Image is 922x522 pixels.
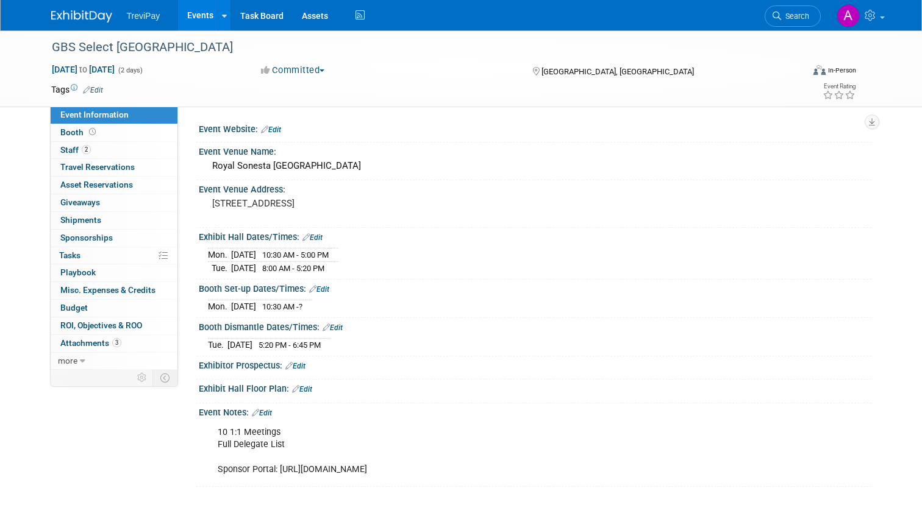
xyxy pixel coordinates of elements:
[152,370,177,386] td: Toggle Event Tabs
[48,37,788,58] div: GBS Select [GEOGRAPHIC_DATA]
[51,230,177,247] a: Sponsorships
[259,340,321,350] span: 5:20 PM - 6:45 PM
[87,127,98,136] span: Booth not reserved yet
[827,66,856,75] div: In-Person
[60,162,135,172] span: Travel Reservations
[227,339,252,351] td: [DATE]
[82,145,91,154] span: 2
[59,250,80,260] span: Tasks
[51,83,103,96] td: Tags
[257,64,329,77] button: Committed
[60,145,91,155] span: Staff
[77,65,89,74] span: to
[199,280,871,295] div: Booth Set-up Dates/Times:
[737,63,856,82] div: Event Format
[51,177,177,194] a: Asset Reservations
[58,356,77,365] span: more
[299,302,302,311] span: ?
[60,303,88,312] span: Budget
[51,282,177,299] a: Misc. Expenses & Credits
[51,264,177,281] a: Playbook
[262,264,324,273] span: 8:00 AM - 5:20 PM
[199,228,871,244] div: Exhibit Hall Dates/Times:
[51,335,177,352] a: Attachments3
[262,250,329,259] span: 10:30 AM - 5:00 PM
[51,212,177,229] a: Shipments
[199,120,871,136] div: Event Website:
[262,302,302,311] span: 10:30 AM -
[309,285,329,294] a: Edit
[51,300,177,317] a: Budget
[60,127,98,137] span: Booth
[231,262,256,275] td: [DATE]
[127,11,160,21] span: TreviPay
[323,323,343,332] a: Edit
[60,180,133,189] span: Asset Reservations
[60,233,113,242] span: Sponsorships
[51,10,112,23] img: ExhibitDay
[231,249,256,262] td: [DATE]
[813,65,826,75] img: Format-Inperson.png
[60,267,96,277] span: Playbook
[51,353,177,370] a: more
[132,370,153,386] td: Personalize Event Tab Strip
[83,86,103,94] a: Edit
[823,83,856,90] div: Event Rating
[208,157,862,175] div: Royal Sonesta [GEOGRAPHIC_DATA]
[209,420,741,481] div: 10 1:1 Meetings Full Delegate List Sponsor Portal: [URL][DOMAIN_NAME]
[302,233,323,242] a: Edit
[199,180,871,196] div: Event Venue Address:
[51,142,177,159] a: Staff2
[60,110,129,119] span: Event Information
[208,300,231,313] td: Mon.
[765,5,821,27] a: Search
[60,320,142,330] span: ROI, Objectives & ROO
[837,4,860,27] img: Andy Duong
[212,198,466,209] pre: [STREET_ADDRESS]
[51,107,177,124] a: Event Information
[199,143,871,158] div: Event Venue Name:
[51,124,177,141] a: Booth
[208,339,227,351] td: Tue.
[261,125,281,134] a: Edit
[285,362,306,370] a: Edit
[208,249,231,262] td: Mon.
[199,318,871,334] div: Booth Dismantle Dates/Times:
[252,409,272,417] a: Edit
[60,338,121,348] span: Attachments
[199,379,871,395] div: Exhibit Hall Floor Plan:
[117,66,143,74] span: (2 days)
[60,285,155,295] span: Misc. Expenses & Credits
[51,64,115,75] span: [DATE] [DATE]
[51,159,177,176] a: Travel Reservations
[199,356,871,372] div: Exhibitor Prospectus:
[199,403,871,419] div: Event Notes:
[112,338,121,347] span: 3
[51,317,177,334] a: ROI, Objectives & ROO
[60,197,100,207] span: Giveaways
[292,385,312,393] a: Edit
[208,262,231,275] td: Tue.
[781,12,809,21] span: Search
[51,247,177,264] a: Tasks
[51,194,177,211] a: Giveaways
[60,215,101,225] span: Shipments
[231,300,256,313] td: [DATE]
[541,67,694,76] span: [GEOGRAPHIC_DATA], [GEOGRAPHIC_DATA]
